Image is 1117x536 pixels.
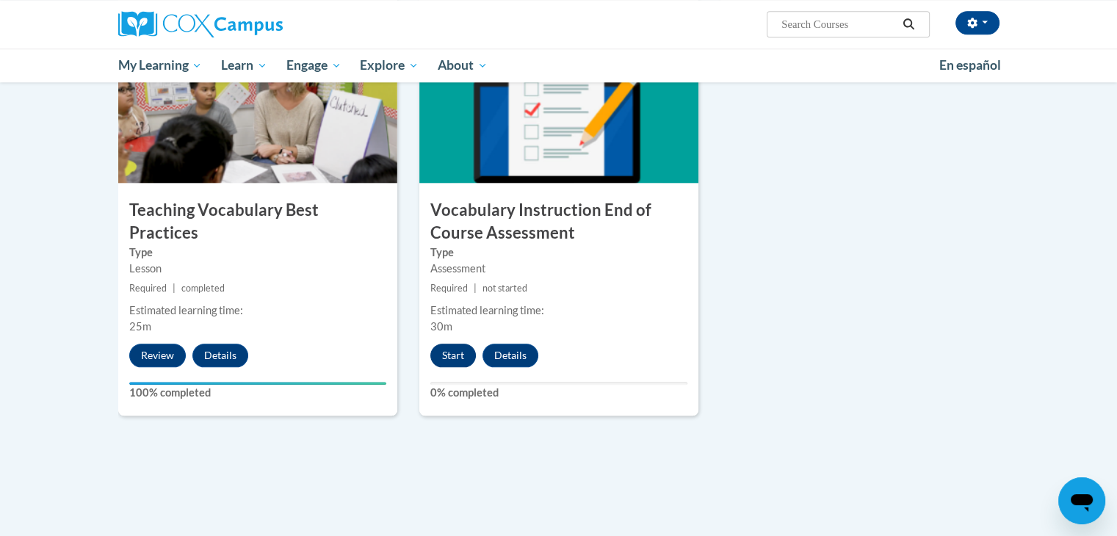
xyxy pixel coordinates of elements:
[360,57,419,74] span: Explore
[482,344,538,367] button: Details
[129,385,386,401] label: 100% completed
[930,50,1011,81] a: En español
[430,344,476,367] button: Start
[212,48,277,82] a: Learn
[221,57,267,74] span: Learn
[430,283,468,294] span: Required
[109,48,212,82] a: My Learning
[430,320,452,333] span: 30m
[430,261,687,277] div: Assessment
[118,57,202,74] span: My Learning
[419,36,698,183] img: Course Image
[955,11,999,35] button: Account Settings
[780,15,897,33] input: Search Courses
[192,344,248,367] button: Details
[129,344,186,367] button: Review
[430,385,687,401] label: 0% completed
[173,283,176,294] span: |
[129,320,151,333] span: 25m
[277,48,351,82] a: Engage
[129,303,386,319] div: Estimated learning time:
[129,382,386,385] div: Your progress
[129,261,386,277] div: Lesson
[96,48,1022,82] div: Main menu
[428,48,497,82] a: About
[129,283,167,294] span: Required
[118,199,397,245] h3: Teaching Vocabulary Best Practices
[419,199,698,245] h3: Vocabulary Instruction End of Course Assessment
[129,245,386,261] label: Type
[939,57,1001,73] span: En español
[118,36,397,183] img: Course Image
[118,11,283,37] img: Cox Campus
[1058,477,1105,524] iframe: Button to launch messaging window
[430,303,687,319] div: Estimated learning time:
[350,48,428,82] a: Explore
[897,15,919,33] button: Search
[438,57,488,74] span: About
[482,283,527,294] span: not started
[474,283,477,294] span: |
[430,245,687,261] label: Type
[118,11,397,37] a: Cox Campus
[286,57,341,74] span: Engage
[181,283,225,294] span: completed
